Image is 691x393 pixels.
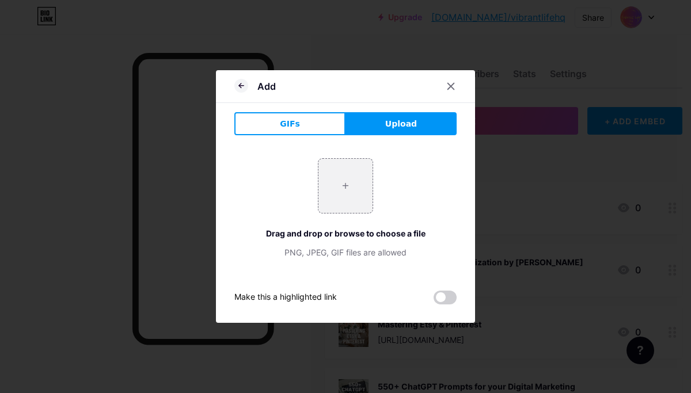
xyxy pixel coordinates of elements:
[234,246,457,258] div: PNG, JPEG, GIF files are allowed
[280,118,300,130] span: GIFs
[345,112,457,135] button: Upload
[385,118,417,130] span: Upload
[234,112,345,135] button: GIFs
[234,227,457,239] div: Drag and drop or browse to choose a file
[257,79,276,93] div: Add
[234,291,337,304] div: Make this a highlighted link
